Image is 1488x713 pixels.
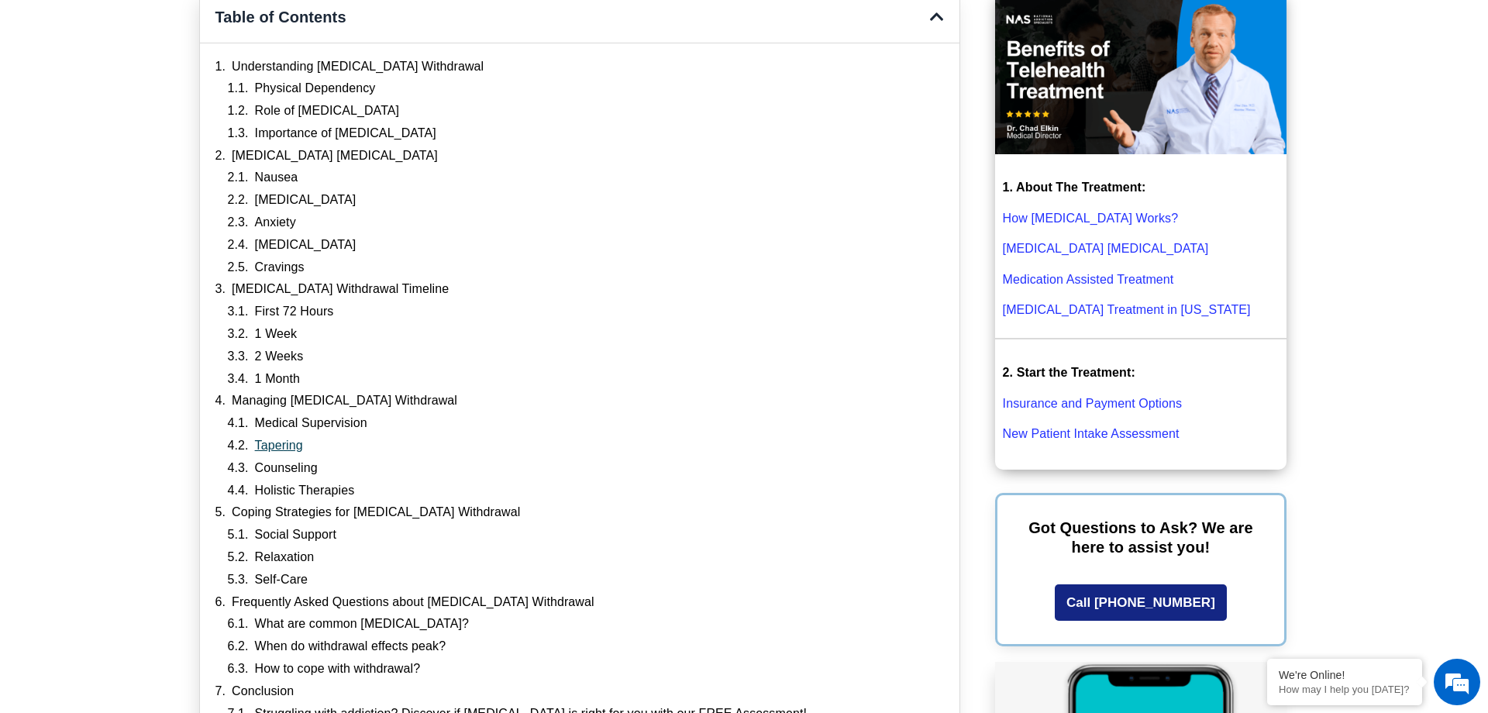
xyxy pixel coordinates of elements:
a: [MEDICAL_DATA] Treatment in [US_STATE] [1003,303,1251,316]
a: Understanding [MEDICAL_DATA] Withdrawal [232,59,484,75]
a: 1 Month [255,371,301,387]
a: [MEDICAL_DATA] [255,192,356,208]
a: [MEDICAL_DATA] [MEDICAL_DATA] [232,148,438,164]
h4: Table of Contents [215,7,930,27]
span: Call [PHONE_NUMBER] [1066,596,1215,609]
a: [MEDICAL_DATA] Withdrawal Timeline [232,281,449,298]
p: How may I help you today? [1279,684,1410,695]
a: Role of [MEDICAL_DATA] [255,103,400,119]
div: We're Online! [1279,669,1410,681]
a: How [MEDICAL_DATA] Works? [1003,212,1179,225]
a: Holistic Therapies [255,483,355,499]
a: Physical Dependency [255,81,376,97]
a: What are common [MEDICAL_DATA]? [255,616,469,632]
p: Got Questions to Ask? We are here to assist you! [1021,518,1262,557]
a: Insurance and Payment Options [1003,397,1182,410]
strong: 1. About The Treatment: [1003,181,1146,194]
a: Social Support [255,527,336,543]
a: Nausea [255,170,298,186]
a: How to cope with withdrawal? [255,661,421,677]
a: 2 Weeks [255,349,304,365]
a: Tapering [255,438,303,454]
a: Relaxation [255,549,315,566]
a: Coping Strategies for [MEDICAL_DATA] Withdrawal [232,505,520,521]
div: Close table of contents [930,9,944,25]
a: When do withdrawal effects peak? [255,639,446,655]
a: Medical Supervision [255,415,367,432]
a: Call [PHONE_NUMBER] [1055,584,1227,621]
a: [MEDICAL_DATA] [MEDICAL_DATA] [1003,242,1209,255]
a: Importance of [MEDICAL_DATA] [255,126,436,142]
a: Frequently Asked Questions about [MEDICAL_DATA] Withdrawal [232,594,594,611]
a: Conclusion [232,684,294,700]
strong: 2. Start the Treatment: [1003,366,1135,379]
a: Anxiety [255,215,296,231]
a: Counseling [255,460,318,477]
a: Cravings [255,260,305,276]
a: Medication Assisted Treatment [1003,273,1174,286]
a: 1 Week [255,326,298,343]
a: Self-Care [255,572,308,588]
a: [MEDICAL_DATA] [255,237,356,253]
a: Managing [MEDICAL_DATA] Withdrawal [232,393,457,409]
a: New Patient Intake Assessment [1003,427,1180,440]
a: First 72 Hours [255,304,334,320]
